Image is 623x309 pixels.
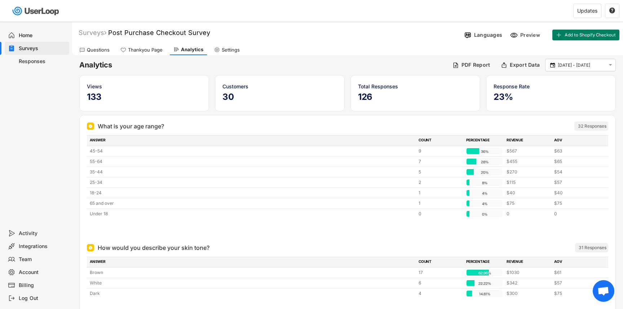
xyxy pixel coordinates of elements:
div: $1030 [507,269,550,276]
input: Select Date Range [558,62,605,69]
div: Export Data [510,62,540,68]
div: $75 [554,200,597,207]
div: Dark [90,290,414,297]
div: Responses [19,58,66,65]
h6: Analytics [79,60,447,70]
h5: 30 [222,92,337,102]
div: 0 [554,211,597,217]
div: PERCENTAGE [466,137,502,144]
div: 14.81% [468,291,501,297]
div: $40 [507,190,550,196]
img: userloop-logo-01.svg [11,4,62,18]
div: 36% [468,148,501,155]
div: 45-54 [90,148,414,154]
div: 5 [419,169,462,175]
div: Activity [19,230,66,237]
div: 20% [468,169,501,176]
div: 28% [468,159,501,165]
h5: 23% [494,92,608,102]
div: $57 [554,280,597,286]
div: Views [87,83,202,90]
div: $61 [554,269,597,276]
div: COUNT [419,259,462,265]
div: 31 Responses [579,245,606,251]
img: Single Select [88,124,93,128]
div: 9 [419,148,462,154]
h5: 133 [87,92,202,102]
div: How would you describe your skin tone? [98,243,209,252]
div: Team [19,256,66,263]
div: Billing [19,282,66,289]
img: Language%20Icon.svg [464,31,472,39]
div: Under 18 [90,211,414,217]
div: Thankyou Page [128,47,163,53]
div: 0 [507,211,550,217]
div: REVENUE [507,137,550,144]
div: 1 [419,200,462,207]
span: Add to Shopify Checkout [565,33,616,37]
div: PERCENTAGE [466,259,502,265]
button:  [609,8,615,14]
div: 8% [468,180,501,186]
div: $567 [507,148,550,154]
img: Single Select [88,246,93,250]
text:  [609,7,615,14]
div: 17 [419,269,462,276]
div: 55-64 [90,158,414,165]
div: AOV [554,259,597,265]
div: 65 and over [90,200,414,207]
div: 0% [468,211,501,217]
div: Home [19,32,66,39]
div: COUNT [419,137,462,144]
div: White [90,280,414,286]
div: Surveys [79,28,106,37]
div: 4 [419,290,462,297]
text:  [609,62,612,68]
div: AOV [554,137,597,144]
div: 2 [419,179,462,186]
button: Add to Shopify Checkout [552,30,619,40]
div: $115 [507,179,550,186]
div: Log Out [19,295,66,302]
div: ANSWER [90,259,414,265]
div: Open chat [593,280,614,302]
div: $342 [507,280,550,286]
div: 22.22% [468,280,501,287]
div: PDF Report [461,62,490,68]
div: Settings [222,47,240,53]
button:  [607,62,614,68]
div: Preview [520,32,542,38]
div: Response Rate [494,83,608,90]
div: $455 [507,158,550,165]
div: Account [19,269,66,276]
div: Total Responses [358,83,473,90]
div: $57 [554,179,597,186]
div: 35-44 [90,169,414,175]
button:  [549,62,556,69]
div: 7 [419,158,462,165]
div: Customers [222,83,337,90]
div: $40 [554,190,597,196]
div: $65 [554,158,597,165]
text:  [550,62,555,68]
div: $54 [554,169,597,175]
div: What is your age range? [98,122,164,131]
div: Questions [87,47,110,53]
div: 25-34 [90,179,414,186]
div: REVENUE [507,259,550,265]
div: Analytics [181,47,203,53]
div: $300 [507,290,550,297]
div: $270 [507,169,550,175]
div: 1 [419,190,462,196]
div: 0 [419,211,462,217]
div: $63 [554,148,597,154]
div: $75 [554,290,597,297]
h5: 126 [358,92,473,102]
div: 4% [468,190,501,197]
